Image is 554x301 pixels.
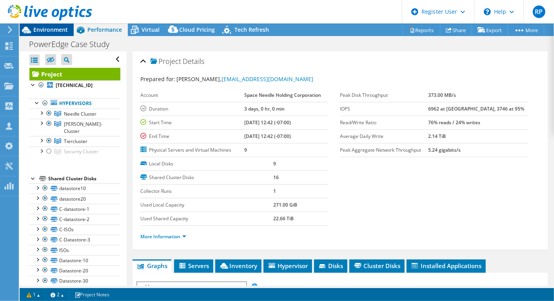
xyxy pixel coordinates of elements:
a: [TECHNICAL_ID] [29,80,120,91]
span: Installed Applications [411,262,482,270]
label: Used Local Capacity [140,201,274,209]
a: Share [440,24,472,36]
a: Project [29,68,120,80]
a: ISOs [29,245,120,255]
label: Shared Cluster Disks [140,174,274,181]
b: 2.14 TiB [429,133,446,140]
span: Virtual [142,26,160,33]
a: Datastore-10 [29,255,120,265]
b: [DATE] 12:42 (-07:00) [244,119,291,126]
span: Servers [178,262,209,270]
b: 3 days, 0 hr, 0 min [244,105,285,112]
label: IOPS [340,105,428,113]
svg: \n [484,8,491,15]
b: 22.66 TiB [273,215,294,222]
a: Project Notes [69,290,115,299]
a: Export [472,24,508,36]
a: Datastore-30 [29,276,120,286]
a: [EMAIL_ADDRESS][DOMAIN_NAME] [222,75,314,83]
a: Taylor-Cluster [29,119,120,136]
b: 5.24 gigabits/s [429,147,461,153]
label: Read/Write Ratio [340,119,428,127]
a: Tiercluster [29,136,120,146]
a: More [508,24,544,36]
span: Details [183,56,205,66]
span: Tiercluster [64,138,87,145]
span: RP [533,5,545,18]
a: 1 [21,290,45,299]
h1: PowerEdge Case Study [25,40,122,49]
span: Cloud Pricing [179,26,215,33]
label: Used Shared Capacity [140,215,274,223]
span: Tech Refresh [234,26,269,33]
b: 9 [244,147,247,153]
label: Duration [140,105,245,113]
a: C-datastore-1 [29,204,120,214]
label: Local Disks [140,160,274,168]
span: Inventory [219,262,258,270]
span: Performance [87,26,122,33]
b: 1 [273,188,276,194]
label: Start Time [140,119,245,127]
label: Account [140,91,245,99]
a: Needle Cluster [29,109,120,119]
b: 16 [273,174,279,181]
span: [PERSON_NAME], [176,75,314,83]
b: [DATE] 12:42 (-07:00) [244,133,291,140]
span: Needle Cluster [64,111,96,117]
b: 9 [273,160,276,167]
b: 6962 at [GEOGRAPHIC_DATA], 3746 at 95% [429,105,525,112]
b: Space Needle Holding Corporation [244,92,321,98]
div: Shared Cluster Disks [48,174,120,183]
a: C-Datastore-3 [29,235,120,245]
b: 76% reads / 24% writes [429,119,481,126]
span: Security Cluster [64,148,98,155]
span: Memory [141,282,242,292]
span: Graphs [136,262,167,270]
b: 373.00 MB/s [429,92,456,98]
span: [PERSON_NAME]-Cluster [64,121,102,134]
span: Hypervisor [267,262,308,270]
span: Environment [33,26,68,33]
a: datastore10 [29,183,120,194]
a: Hypervisors [29,98,120,109]
label: End Time [140,132,245,140]
span: Disks [318,262,343,270]
a: C-ISOs [29,225,120,235]
a: More Information [140,233,186,240]
label: Prepared for: [140,75,175,83]
a: Reports [403,24,440,36]
b: 271.00 GiB [273,201,297,208]
span: Project [151,58,181,65]
a: Datastore-20 [29,265,120,276]
label: Peak Disk Throughput [340,91,428,99]
a: Security Cluster [29,147,120,157]
label: Average Daily Write [340,132,428,140]
label: Physical Servers and Virtual Machines [140,146,245,154]
label: Collector Runs [140,187,274,195]
a: 2 [45,290,69,299]
a: C-datastore-2 [29,214,120,224]
b: [TECHNICAL_ID] [56,82,93,89]
a: datastore20 [29,194,120,204]
span: Cluster Disks [353,262,401,270]
label: Peak Aggregate Network Throughput [340,146,428,154]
